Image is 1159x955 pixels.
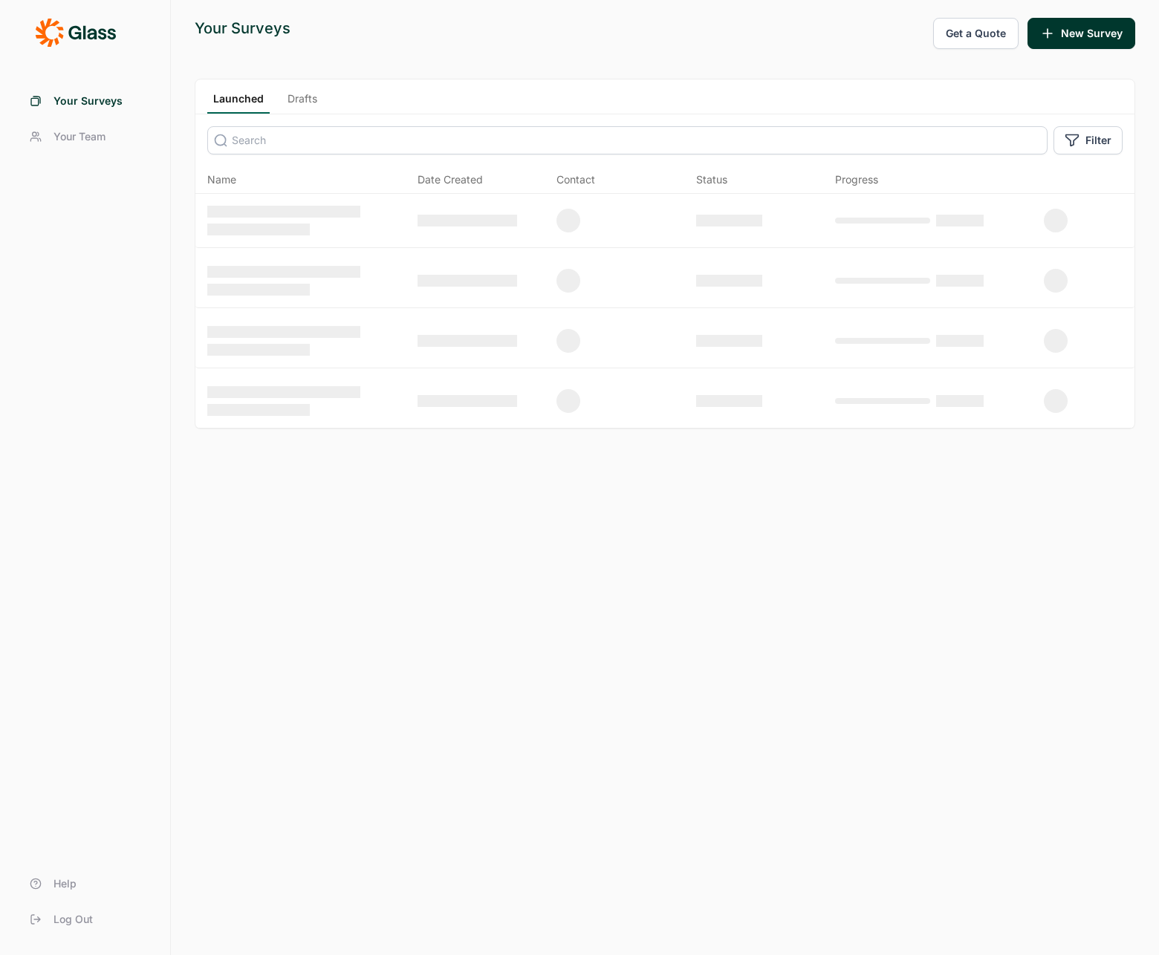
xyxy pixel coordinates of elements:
div: Your Surveys [195,18,290,39]
div: Progress [835,172,878,187]
span: Filter [1085,133,1111,148]
span: Date Created [418,172,483,187]
button: Get a Quote [933,18,1019,49]
button: New Survey [1027,18,1135,49]
button: Filter [1054,126,1123,154]
span: Your Surveys [53,94,123,108]
div: Status [696,172,727,187]
div: Contact [556,172,595,187]
span: Your Team [53,129,105,144]
span: Log Out [53,912,93,927]
input: Search [207,126,1048,154]
a: Launched [207,91,270,114]
a: Drafts [282,91,323,114]
span: Name [207,172,236,187]
span: Help [53,876,77,891]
